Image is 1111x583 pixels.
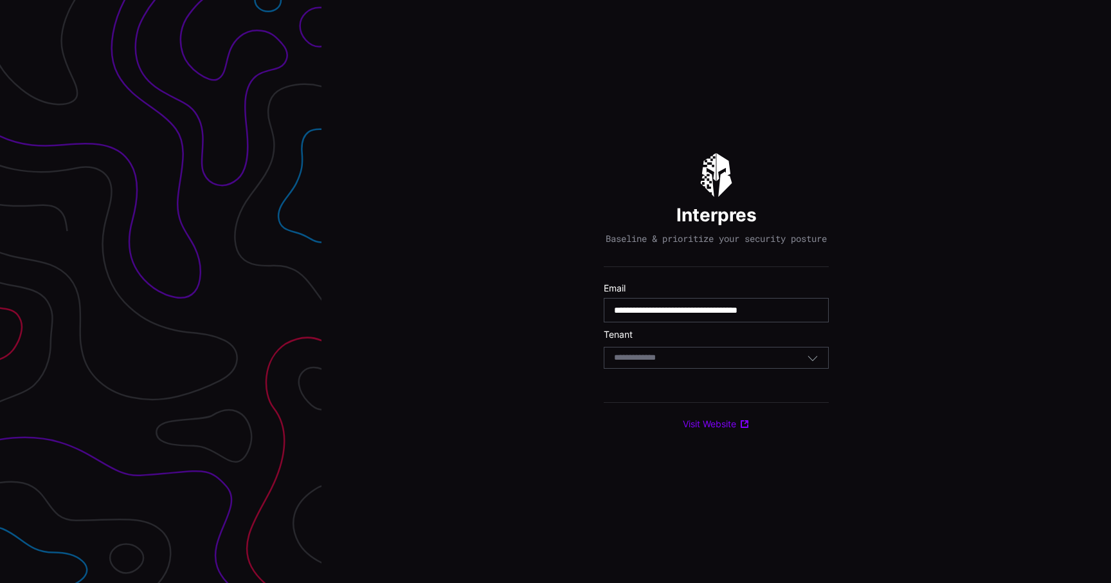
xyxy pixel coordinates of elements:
label: Email [604,282,829,294]
button: Toggle options menu [807,352,818,364]
a: Visit Website [683,418,750,430]
label: Tenant [604,329,829,340]
p: Baseline & prioritize your security posture [606,233,827,245]
h1: Interpres [676,203,757,227]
